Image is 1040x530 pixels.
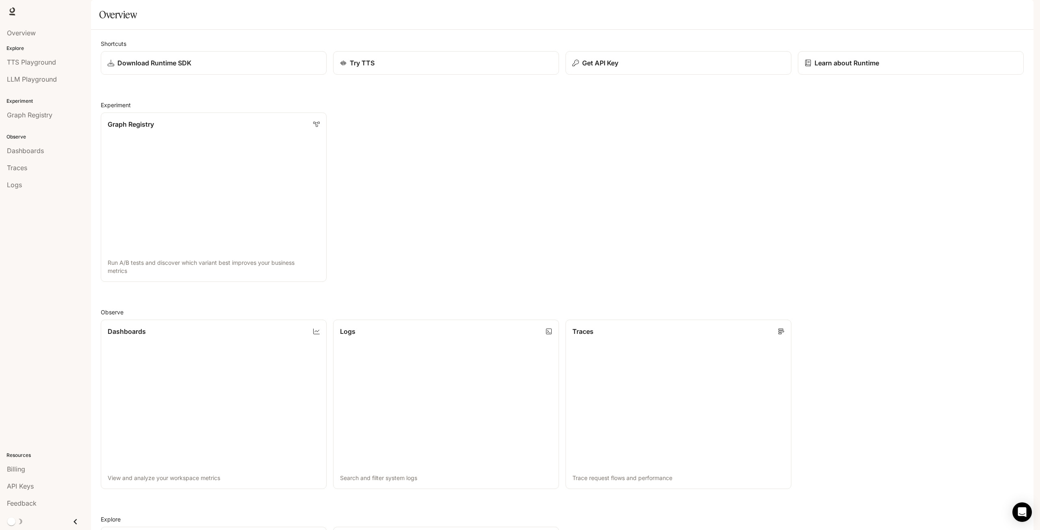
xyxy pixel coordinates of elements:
[99,6,137,23] h1: Overview
[815,58,879,68] p: Learn about Runtime
[1012,502,1032,522] div: Open Intercom Messenger
[572,474,784,482] p: Trace request flows and performance
[101,320,327,489] a: DashboardsView and analyze your workspace metrics
[582,58,618,68] p: Get API Key
[101,101,1024,109] h2: Experiment
[565,320,791,489] a: TracesTrace request flows and performance
[572,327,594,336] p: Traces
[333,320,559,489] a: LogsSearch and filter system logs
[101,39,1024,48] h2: Shortcuts
[350,58,375,68] p: Try TTS
[108,259,320,275] p: Run A/B tests and discover which variant best improves your business metrics
[101,308,1024,316] h2: Observe
[101,112,327,282] a: Graph RegistryRun A/B tests and discover which variant best improves your business metrics
[117,58,191,68] p: Download Runtime SDK
[333,51,559,75] a: Try TTS
[340,474,552,482] p: Search and filter system logs
[108,474,320,482] p: View and analyze your workspace metrics
[565,51,791,75] button: Get API Key
[798,51,1024,75] a: Learn about Runtime
[101,51,327,75] a: Download Runtime SDK
[101,515,1024,524] h2: Explore
[340,327,355,336] p: Logs
[108,119,154,129] p: Graph Registry
[108,327,146,336] p: Dashboards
